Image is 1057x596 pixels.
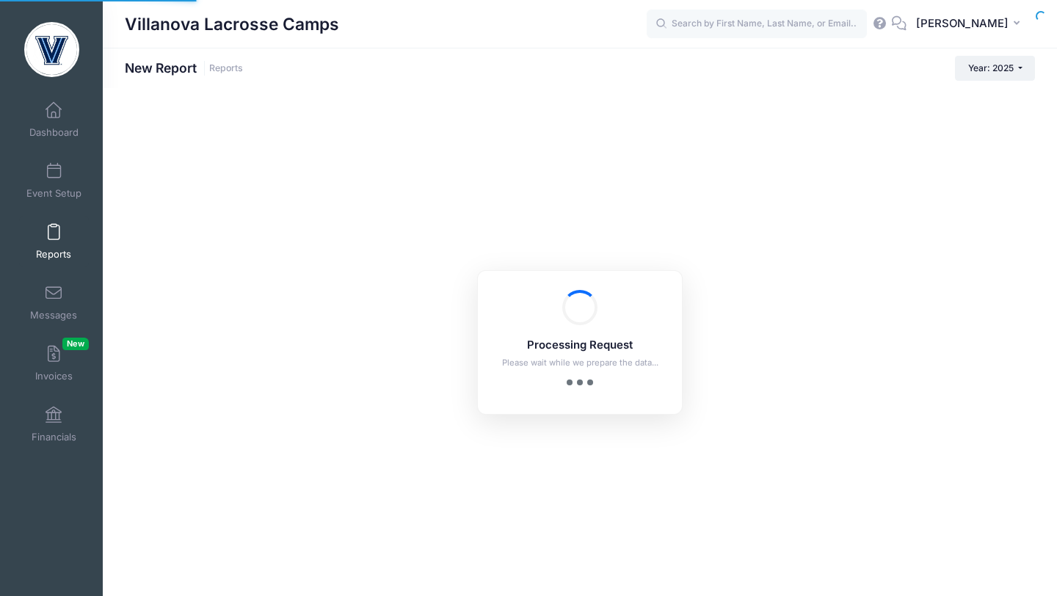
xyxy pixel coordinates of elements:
[24,22,79,77] img: Villanova Lacrosse Camps
[19,399,89,450] a: Financials
[497,339,663,352] h5: Processing Request
[968,62,1014,73] span: Year: 2025
[916,15,1009,32] span: [PERSON_NAME]
[497,357,663,369] p: Please wait while we prepare the data...
[19,277,89,328] a: Messages
[125,60,243,76] h1: New Report
[36,248,71,261] span: Reports
[19,338,89,389] a: InvoicesNew
[647,10,867,39] input: Search by First Name, Last Name, or Email...
[32,431,76,443] span: Financials
[19,94,89,145] a: Dashboard
[30,309,77,321] span: Messages
[955,56,1035,81] button: Year: 2025
[907,7,1035,41] button: [PERSON_NAME]
[62,338,89,350] span: New
[29,126,79,139] span: Dashboard
[26,187,81,200] span: Event Setup
[125,7,339,41] h1: Villanova Lacrosse Camps
[209,63,243,74] a: Reports
[35,370,73,382] span: Invoices
[19,216,89,267] a: Reports
[19,155,89,206] a: Event Setup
